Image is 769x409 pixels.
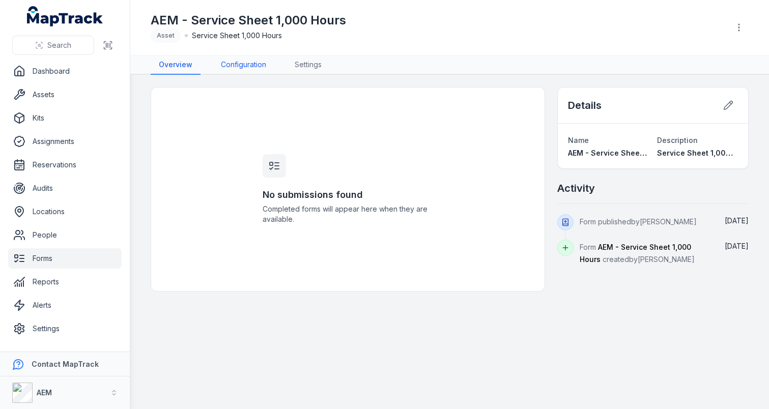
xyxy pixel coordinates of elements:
[657,149,754,157] span: Service Sheet 1,000 Hours
[725,242,749,250] time: 20/08/2025, 10:53:42 am
[8,131,122,152] a: Assignments
[580,243,695,264] span: Form created by [PERSON_NAME]
[8,155,122,175] a: Reservations
[37,388,52,397] strong: AEM
[8,84,122,105] a: Assets
[8,201,122,222] a: Locations
[47,40,71,50] span: Search
[151,12,346,28] h1: AEM - Service Sheet 1,000 Hours
[192,31,282,41] span: Service Sheet 1,000 Hours
[8,272,122,292] a: Reports
[8,61,122,81] a: Dashboard
[725,216,749,225] time: 20/08/2025, 10:54:27 am
[725,216,749,225] span: [DATE]
[725,242,749,250] span: [DATE]
[568,136,589,144] span: Name
[568,98,602,112] h2: Details
[557,181,595,195] h2: Activity
[32,360,99,368] strong: Contact MapTrack
[568,149,688,157] span: AEM - Service Sheet 1,000 Hours
[8,248,122,269] a: Forms
[263,188,434,202] h3: No submissions found
[12,36,94,55] button: Search
[8,178,122,198] a: Audits
[580,243,691,264] span: AEM - Service Sheet 1,000 Hours
[8,108,122,128] a: Kits
[151,28,181,43] div: Asset
[657,136,698,144] span: Description
[8,295,122,315] a: Alerts
[287,55,330,75] a: Settings
[580,217,697,226] span: Form published by [PERSON_NAME]
[213,55,274,75] a: Configuration
[263,204,434,224] span: Completed forms will appear here when they are available.
[151,55,201,75] a: Overview
[8,225,122,245] a: People
[8,318,122,339] a: Settings
[27,6,103,26] a: MapTrack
